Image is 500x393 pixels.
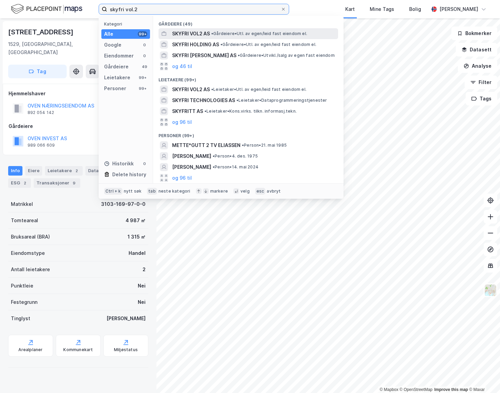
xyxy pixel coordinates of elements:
[11,314,30,323] div: Tinglyst
[238,53,335,58] span: Gårdeiere • Utvikl./salg av egen fast eiendom
[138,298,146,306] div: Nei
[255,188,266,195] div: esc
[172,107,203,115] span: SKYFRITT AS
[11,249,45,257] div: Eiendomstype
[129,249,146,257] div: Handel
[112,170,146,179] div: Delete history
[104,30,113,38] div: Alle
[11,298,37,306] div: Festegrunn
[172,163,211,171] span: [PERSON_NAME]
[466,92,497,105] button: Tags
[451,27,497,40] button: Bokmerker
[220,42,222,47] span: •
[242,143,244,148] span: •
[153,128,344,140] div: Personer (99+)
[172,30,210,38] span: SKYFRI VOL2 AS
[204,109,206,114] span: •
[213,153,258,159] span: Person • 4. des. 1975
[213,153,215,159] span: •
[172,174,192,182] button: og 96 til
[142,64,147,69] div: 49
[138,282,146,290] div: Nei
[11,3,82,15] img: logo.f888ab2527a4732fd821a326f86c7f29.svg
[153,72,344,84] div: Leietakere (99+)
[8,40,117,56] div: 1529, [GEOGRAPHIC_DATA], [GEOGRAPHIC_DATA]
[73,167,80,174] div: 2
[138,75,147,80] div: 99+
[8,27,75,37] div: [STREET_ADDRESS]
[104,84,126,93] div: Personer
[9,89,148,98] div: Hjemmelshaver
[11,233,50,241] div: Bruksareal (BRA)
[211,31,213,36] span: •
[466,360,500,393] iframe: Chat Widget
[220,42,316,47] span: Gårdeiere • Utl. av egen/leid fast eiendom el.
[9,122,148,130] div: Gårdeiere
[11,216,38,225] div: Tomteareal
[211,87,306,92] span: Leietaker • Utl. av egen/leid fast eiendom el.
[236,98,327,103] span: Leietaker • Dataprogrammeringstjenester
[104,160,134,168] div: Historikk
[142,161,147,166] div: 0
[28,110,54,115] div: 892 054 142
[106,314,146,323] div: [PERSON_NAME]
[104,52,134,60] div: Eiendommer
[128,233,146,241] div: 1 315 ㎡
[400,387,433,392] a: OpenStreetMap
[11,282,33,290] div: Punktleie
[18,347,43,353] div: Arealplaner
[153,16,344,28] div: Gårdeiere (49)
[104,188,122,195] div: Ctrl + k
[104,63,129,71] div: Gårdeiere
[211,87,213,92] span: •
[211,31,307,36] span: Gårdeiere • Utl. av egen/leid fast eiendom el.
[104,21,150,27] div: Kategori
[104,41,121,49] div: Google
[8,166,22,176] div: Info
[210,189,228,194] div: markere
[439,5,478,13] div: [PERSON_NAME]
[172,62,192,70] button: og 46 til
[114,347,138,353] div: Miljøstatus
[25,166,42,176] div: Eiere
[345,5,355,13] div: Kart
[380,387,398,392] a: Mapbox
[142,53,147,59] div: 0
[409,5,421,13] div: Bolig
[240,189,250,194] div: velg
[434,387,468,392] a: Improve this map
[101,200,146,208] div: 3103-169-97-0-0
[172,85,210,94] span: SKYFRI VOL2 AS
[138,31,147,37] div: 99+
[484,284,497,297] img: Z
[204,109,297,114] span: Leietaker • Kons.virks. tilkn. informasj.tekn.
[143,265,146,274] div: 2
[124,189,142,194] div: nytt søk
[213,164,259,170] span: Person • 14. mai 2024
[34,178,80,188] div: Transaksjoner
[71,180,78,186] div: 9
[138,86,147,91] div: 99+
[242,143,287,148] span: Person • 21. mai 1985
[126,216,146,225] div: 4 987 ㎡
[8,65,67,78] button: Tag
[8,178,31,188] div: ESG
[21,180,28,186] div: 2
[172,40,219,49] span: SKYFRI HOLDING AS
[147,188,157,195] div: tab
[172,152,211,160] span: [PERSON_NAME]
[11,200,33,208] div: Matrikkel
[28,143,55,148] div: 989 066 609
[172,141,240,149] span: METTE*GUTT 2 TV ELIASSEN
[458,59,497,73] button: Analyse
[370,5,394,13] div: Mine Tags
[107,4,281,14] input: Søk på adresse, matrikkel, gårdeiere, leietakere eller personer
[11,265,50,274] div: Antall leietakere
[238,53,240,58] span: •
[85,166,111,176] div: Datasett
[159,189,190,194] div: neste kategori
[267,189,281,194] div: avbryt
[45,166,83,176] div: Leietakere
[456,43,497,56] button: Datasett
[104,73,130,82] div: Leietakere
